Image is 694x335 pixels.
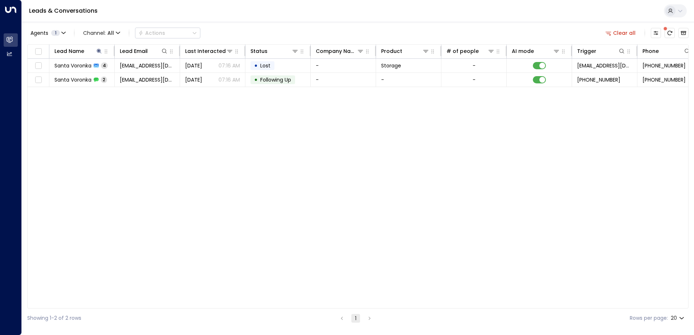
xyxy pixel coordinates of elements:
[30,30,48,36] span: Agents
[642,76,686,83] span: +447894083062
[34,47,43,56] span: Toggle select all
[80,28,123,38] button: Channel:All
[54,62,91,69] span: Santa Voronka
[54,47,84,55] div: Lead Name
[27,314,81,322] div: Showing 1-2 of 2 rows
[120,76,175,83] span: santa.iriss@gmail.com
[603,28,639,38] button: Clear all
[254,59,258,72] div: •
[446,47,479,55] div: # of people
[337,314,374,323] nav: pagination navigation
[135,28,200,38] button: Actions
[446,47,495,55] div: # of people
[260,62,270,69] span: Lost
[678,28,689,38] button: Archived Leads
[120,62,175,69] span: santa.iriss@gmail.com
[51,30,60,36] span: 1
[101,62,108,69] span: 4
[185,62,202,69] span: Aug 14, 2025
[138,30,165,36] div: Actions
[473,76,475,83] div: -
[316,47,357,55] div: Company Name
[120,47,168,55] div: Lead Email
[577,76,620,83] span: +447894083062
[512,47,534,55] div: AI mode
[250,47,299,55] div: Status
[80,28,123,38] span: Channel:
[381,47,429,55] div: Product
[376,73,441,87] td: -
[671,313,686,323] div: 20
[54,76,91,83] span: Santa Voronka
[185,47,226,55] div: Last Interacted
[185,76,202,83] span: Aug 11, 2025
[651,28,661,38] button: Customize
[316,47,364,55] div: Company Name
[642,47,691,55] div: Phone
[381,62,401,69] span: Storage
[665,28,675,38] span: There are new threads available. Refresh the grid to view the latest updates.
[512,47,560,55] div: AI mode
[577,47,625,55] div: Trigger
[54,47,103,55] div: Lead Name
[135,28,200,38] div: Button group with a nested menu
[34,61,43,70] span: Toggle select row
[185,47,233,55] div: Last Interacted
[29,7,98,15] a: Leads & Conversations
[311,73,376,87] td: -
[381,47,402,55] div: Product
[311,59,376,73] td: -
[642,62,686,69] span: +447894083062
[351,314,360,323] button: page 1
[219,76,240,83] p: 07:16 AM
[250,47,268,55] div: Status
[254,74,258,86] div: •
[260,76,291,83] span: Following Up
[577,47,596,55] div: Trigger
[34,75,43,84] span: Toggle select row
[473,62,475,69] div: -
[577,62,632,69] span: leads@space-station.co.uk
[630,314,668,322] label: Rows per page:
[120,47,148,55] div: Lead Email
[27,28,68,38] button: Agents1
[219,62,240,69] p: 07:16 AM
[642,47,659,55] div: Phone
[101,76,107,83] span: 2
[107,30,114,36] span: All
